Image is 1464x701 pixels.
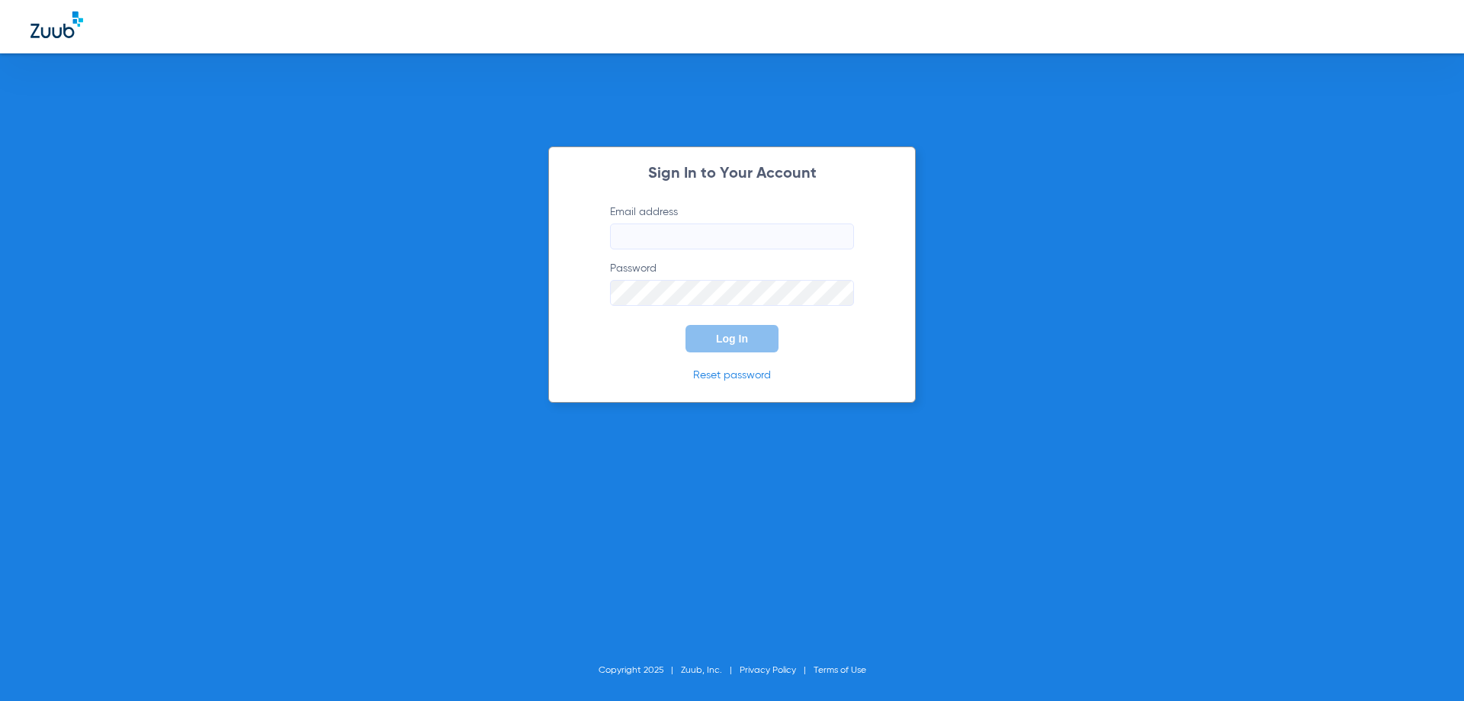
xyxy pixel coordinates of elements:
button: Log In [685,325,779,352]
img: Zuub Logo [30,11,83,38]
li: Zuub, Inc. [681,663,740,678]
a: Terms of Use [814,666,866,675]
span: Log In [716,333,748,345]
a: Privacy Policy [740,666,796,675]
li: Copyright 2025 [599,663,681,678]
h2: Sign In to Your Account [587,166,877,182]
label: Email address [610,204,854,249]
label: Password [610,261,854,306]
input: Email address [610,223,854,249]
input: Password [610,280,854,306]
a: Reset password [693,370,771,381]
